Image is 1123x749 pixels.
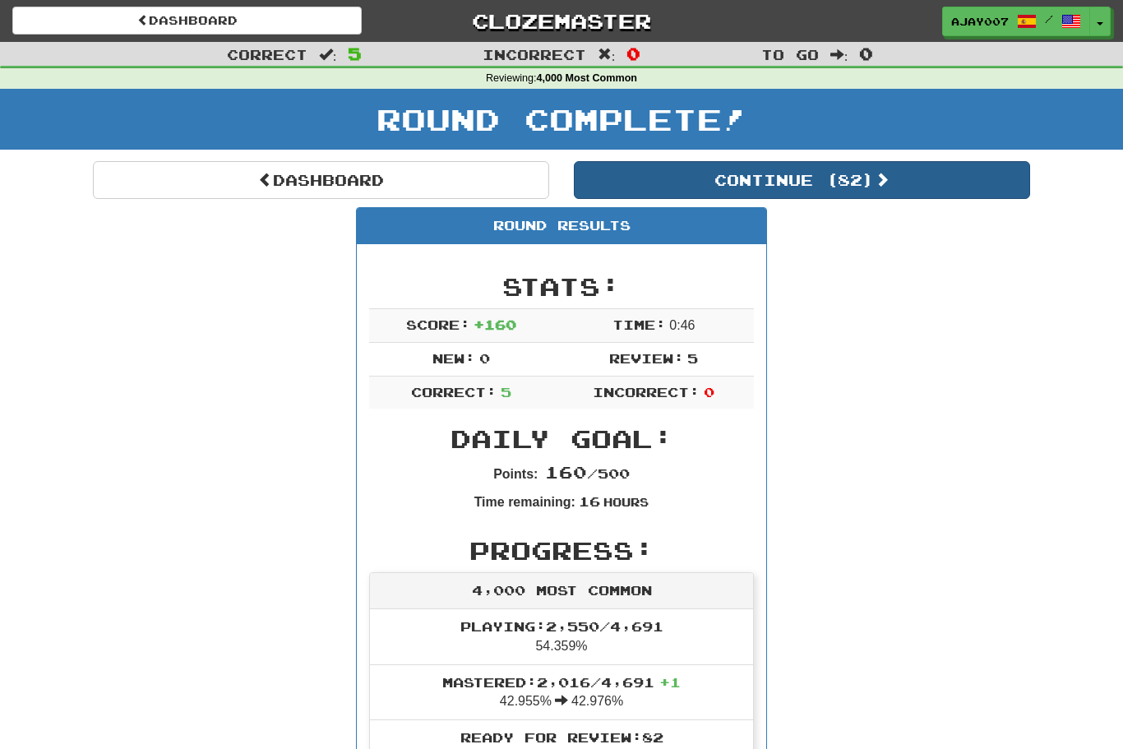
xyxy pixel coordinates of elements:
[626,44,640,63] span: 0
[593,384,700,400] span: Incorrect:
[442,674,681,690] span: Mastered: 2,016 / 4,691
[545,462,587,482] span: 160
[369,425,754,452] h2: Daily Goal:
[386,7,736,35] a: Clozemaster
[319,48,337,62] span: :
[612,317,666,332] span: Time:
[6,103,1117,136] h1: Round Complete!
[579,493,600,509] span: 16
[603,495,649,509] small: Hours
[406,317,470,332] span: Score:
[598,48,616,62] span: :
[432,350,475,366] span: New:
[460,618,663,634] span: Playing: 2,550 / 4,691
[348,44,362,63] span: 5
[12,7,362,35] a: Dashboard
[493,467,538,481] strong: Points:
[370,664,753,721] li: 42.955% 42.976%
[1045,13,1053,25] span: /
[501,384,511,400] span: 5
[669,318,695,332] span: 0 : 46
[942,7,1090,36] a: ajay007 /
[574,161,1030,199] button: Continue (82)
[369,537,754,564] h2: Progress:
[479,350,490,366] span: 0
[761,46,819,62] span: To go
[687,350,698,366] span: 5
[659,674,681,690] span: + 1
[93,161,549,199] a: Dashboard
[859,44,873,63] span: 0
[474,495,575,509] strong: Time remaining:
[370,573,753,609] div: 4,000 Most Common
[609,350,684,366] span: Review:
[483,46,586,62] span: Incorrect
[704,384,714,400] span: 0
[537,72,637,84] strong: 4,000 Most Common
[951,14,1009,29] span: ajay007
[830,48,848,62] span: :
[411,384,497,400] span: Correct:
[460,729,663,745] span: Ready for Review: 82
[474,317,516,332] span: + 160
[357,208,766,244] div: Round Results
[370,609,753,665] li: 54.359%
[545,465,630,481] span: / 500
[369,273,754,300] h2: Stats:
[227,46,307,62] span: Correct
